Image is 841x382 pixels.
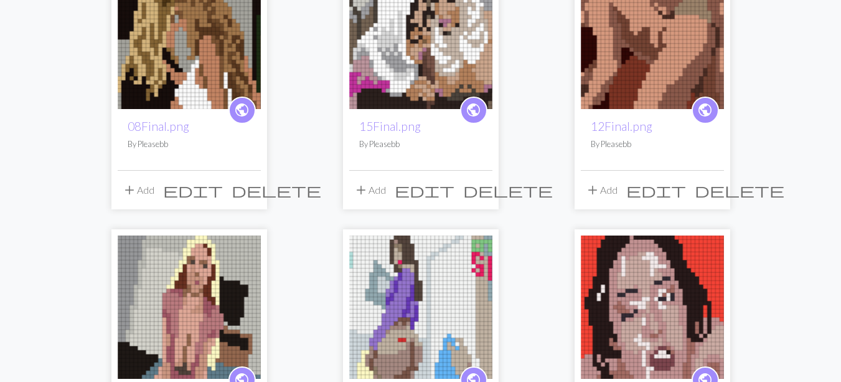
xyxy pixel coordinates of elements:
p: By Pleasebb [128,138,251,150]
span: delete [232,181,321,199]
a: 15Final.png [349,30,492,42]
span: edit [395,181,454,199]
i: public [697,98,713,123]
span: public [234,100,250,120]
button: Delete [459,178,557,202]
button: Edit [390,178,459,202]
span: edit [163,181,223,199]
button: Delete [227,178,326,202]
button: Add [581,178,622,202]
i: public [234,98,250,123]
i: Edit [626,183,686,198]
i: Edit [395,183,454,198]
span: add [585,181,600,199]
span: delete [463,181,553,199]
span: add [354,181,369,199]
button: Edit [159,178,227,202]
button: Add [118,178,159,202]
p: By Pleasebb [359,138,482,150]
a: public [228,97,256,124]
img: 07Final.png [581,236,724,379]
span: add [122,181,137,199]
p: By Pleasebb [591,138,714,150]
a: 07Final.png [581,300,724,312]
a: 08Final.png [128,119,189,133]
a: 15Final.png [359,119,421,133]
img: 01Final.png [349,236,492,379]
button: Add [349,178,390,202]
button: Edit [622,178,690,202]
i: public [466,98,481,123]
a: 05Final.png [118,300,261,312]
i: Edit [163,183,223,198]
a: public [460,97,487,124]
a: 08Final.png [118,30,261,42]
a: 12Final.png [591,119,652,133]
a: 12Final.png [581,30,724,42]
span: edit [626,181,686,199]
button: Delete [690,178,789,202]
a: 01Final.png [349,300,492,312]
span: public [697,100,713,120]
span: public [466,100,481,120]
a: public [692,97,719,124]
span: delete [695,181,784,199]
img: 05Final.png [118,236,261,379]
